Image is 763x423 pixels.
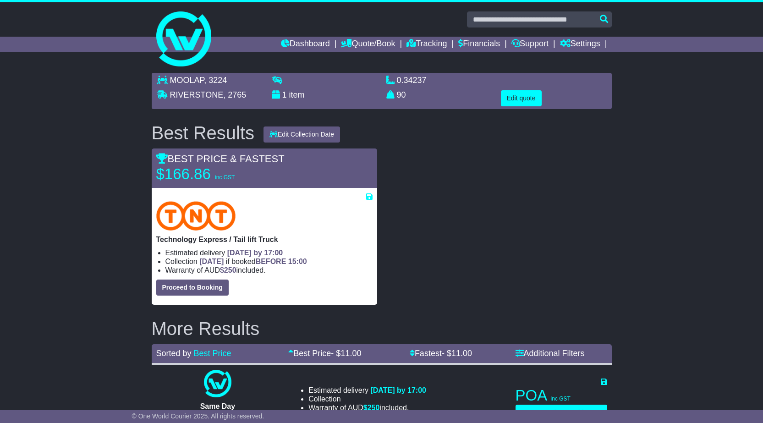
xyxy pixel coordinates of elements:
span: inc GST [551,396,571,402]
a: Additional Filters [516,349,585,358]
span: © One World Courier 2025. All rights reserved. [132,412,264,420]
span: $ [220,266,236,274]
p: $166.86 [156,165,271,183]
span: inc GST [215,174,235,181]
a: Tracking [406,37,447,52]
span: BEFORE [256,258,286,265]
img: TNT Domestic: Technology Express / Tail lift Truck [156,201,236,231]
a: Dashboard [281,37,330,52]
span: Sorted by [156,349,192,358]
button: Edit Collection Date [263,126,340,143]
li: Collection [165,257,373,266]
span: 0.34237 [397,76,427,85]
img: One World Courier: Same Day Nationwide(quotes take 0.5-1 hour) [204,370,231,397]
p: POA [516,386,607,405]
span: MOOLAP [170,76,204,85]
span: RIVERSTONE [170,90,224,99]
a: Settings [560,37,600,52]
a: Quote/Book [341,37,395,52]
button: Proceed to Booking [516,405,607,421]
span: 11.00 [451,349,472,358]
span: 11.00 [340,349,361,358]
span: [DATE] by 17:00 [370,386,426,394]
li: Warranty of AUD included. [165,266,373,275]
a: Support [511,37,549,52]
a: Best Price- $11.00 [288,349,361,358]
a: Fastest- $11.00 [410,349,472,358]
span: 90 [397,90,406,99]
span: BEST PRICE & FASTEST [156,153,285,165]
p: Technology Express / Tail lift Truck [156,235,373,244]
span: item [289,90,305,99]
span: [DATE] by 17:00 [227,249,283,257]
a: Best Price [194,349,231,358]
button: Edit quote [501,90,542,106]
span: $ [363,404,380,412]
span: , 2765 [223,90,246,99]
h2: More Results [152,319,612,339]
span: 1 [282,90,287,99]
span: [DATE] [199,258,224,265]
div: Best Results [147,123,259,143]
span: - $ [331,349,361,358]
span: - $ [442,349,472,358]
li: Estimated delivery [308,386,426,395]
span: 15:00 [288,258,307,265]
li: Collection [308,395,426,403]
span: 250 [368,404,380,412]
a: Financials [458,37,500,52]
button: Proceed to Booking [156,280,229,296]
li: Warranty of AUD included. [308,403,426,412]
span: if booked [199,258,307,265]
span: , 3224 [204,76,227,85]
span: 250 [224,266,236,274]
li: Estimated delivery [165,248,373,257]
